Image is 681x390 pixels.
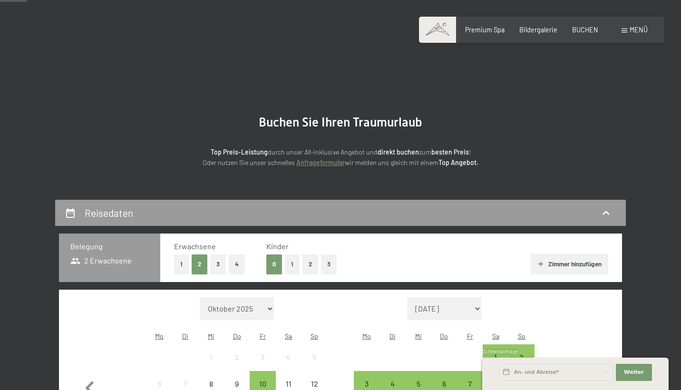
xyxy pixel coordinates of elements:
div: Sat Oct 04 2025 [276,344,302,370]
abbr: Dienstag [182,332,188,340]
strong: Top Preis-Leistung [211,148,268,156]
div: Thu Oct 02 2025 [224,344,250,370]
a: Anfrageformular [296,158,345,166]
div: 4 [277,353,301,377]
span: Erwachsene [174,242,216,251]
div: Anreise nicht möglich [198,344,224,370]
abbr: Freitag [260,332,266,340]
div: Sun Oct 05 2025 [302,344,327,370]
abbr: Samstag [492,332,499,340]
abbr: Samstag [285,332,292,340]
abbr: Sonntag [311,332,318,340]
button: 2 [302,254,318,274]
strong: direkt buchen [378,148,419,156]
button: 3 [210,254,226,274]
button: 4 [229,254,245,274]
abbr: Donnerstag [233,332,241,340]
span: Menü [630,26,648,34]
div: Anreise möglich [509,344,535,370]
a: BUCHEN [572,26,598,34]
div: Wed Oct 01 2025 [198,344,224,370]
abbr: Freitag [467,332,473,340]
div: Sun Nov 02 2025 [509,344,535,370]
button: 2 [192,254,207,274]
a: Premium Spa [465,26,505,34]
span: Weiter [624,369,644,376]
p: durch unser All-inklusive Angebot und zum ! Oder nutzen Sie unser schnelles wir melden uns gleich... [131,147,550,168]
abbr: Dienstag [389,332,396,340]
abbr: Montag [155,332,164,340]
span: Schnellanfrage [482,348,518,354]
button: Weiter [616,364,652,381]
button: 1 [174,254,189,274]
h2: Reisedaten [85,207,133,219]
span: 2 Erwachsene [70,255,132,266]
strong: besten Preis [431,148,469,156]
span: Kinder [266,242,289,251]
div: 5 [302,353,326,377]
div: Anreise nicht möglich [276,344,302,370]
div: 1 [199,353,223,377]
div: Anreise nicht möglich [224,344,250,370]
div: Anreise nicht möglich [302,344,327,370]
abbr: Sonntag [518,332,525,340]
div: 2 [225,353,249,377]
div: 3 [251,353,274,377]
button: 3 [321,254,337,274]
div: Anreise möglich [483,344,508,370]
div: Fri Oct 03 2025 [250,344,275,370]
abbr: Mittwoch [208,332,214,340]
abbr: Donnerstag [440,332,448,340]
div: Sat Nov 01 2025 [483,344,508,370]
h3: Belegung [70,241,149,252]
strong: Top Angebot. [438,158,478,166]
button: 0 [266,254,282,274]
button: Zimmer hinzufügen [531,253,608,274]
abbr: Mittwoch [415,332,422,340]
abbr: Montag [362,332,371,340]
span: Buchen Sie Ihren Traumurlaub [259,115,422,129]
div: Anreise nicht möglich [250,344,275,370]
a: Bildergalerie [519,26,557,34]
button: 1 [285,254,300,274]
